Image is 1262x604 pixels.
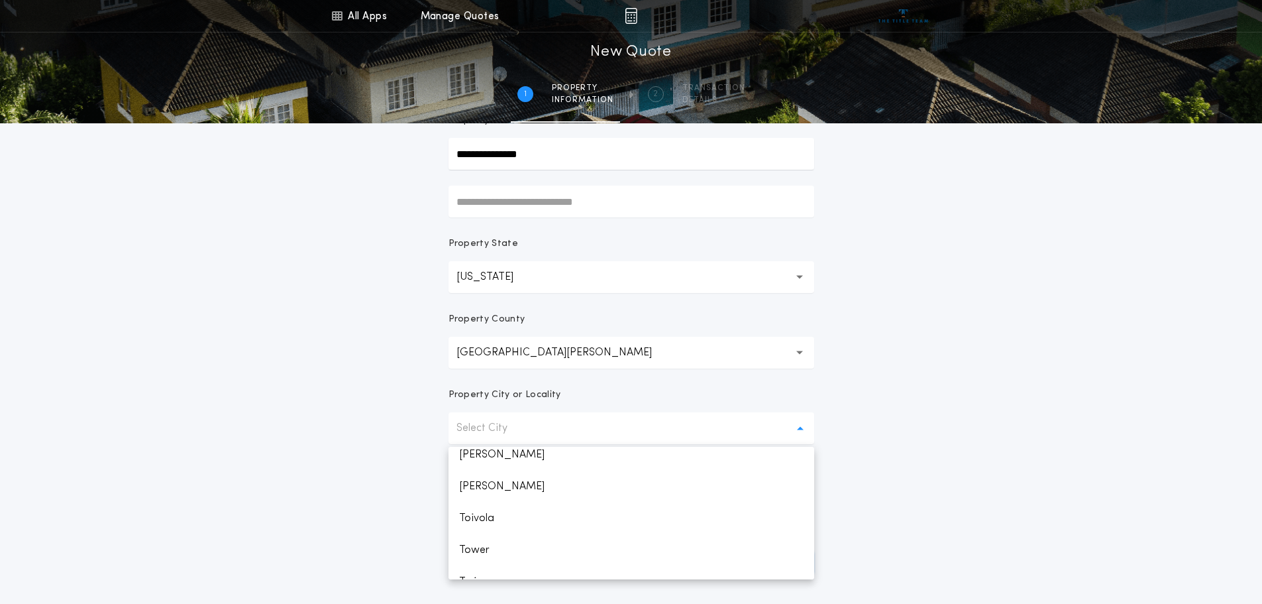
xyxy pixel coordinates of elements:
[448,447,814,579] ul: Select City
[448,503,814,534] p: Toivola
[552,83,613,93] span: Property
[448,471,814,503] p: [PERSON_NAME]
[448,566,814,598] p: Twig
[682,95,745,105] span: details
[625,8,637,24] img: img
[456,269,535,285] p: [US_STATE]
[448,337,814,369] button: [GEOGRAPHIC_DATA][PERSON_NAME]
[448,534,814,566] p: Tower
[682,83,745,93] span: Transaction
[448,237,518,251] p: Property State
[448,313,525,326] p: Property County
[448,261,814,293] button: [US_STATE]
[448,389,561,402] p: Property City or Locality
[456,420,529,436] p: Select City
[552,95,613,105] span: information
[878,9,928,23] img: vs-icon
[448,412,814,444] button: Select City
[590,42,671,63] h1: New Quote
[448,439,814,471] p: [PERSON_NAME]
[456,345,673,361] p: [GEOGRAPHIC_DATA][PERSON_NAME]
[524,89,527,99] h2: 1
[653,89,658,99] h2: 2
